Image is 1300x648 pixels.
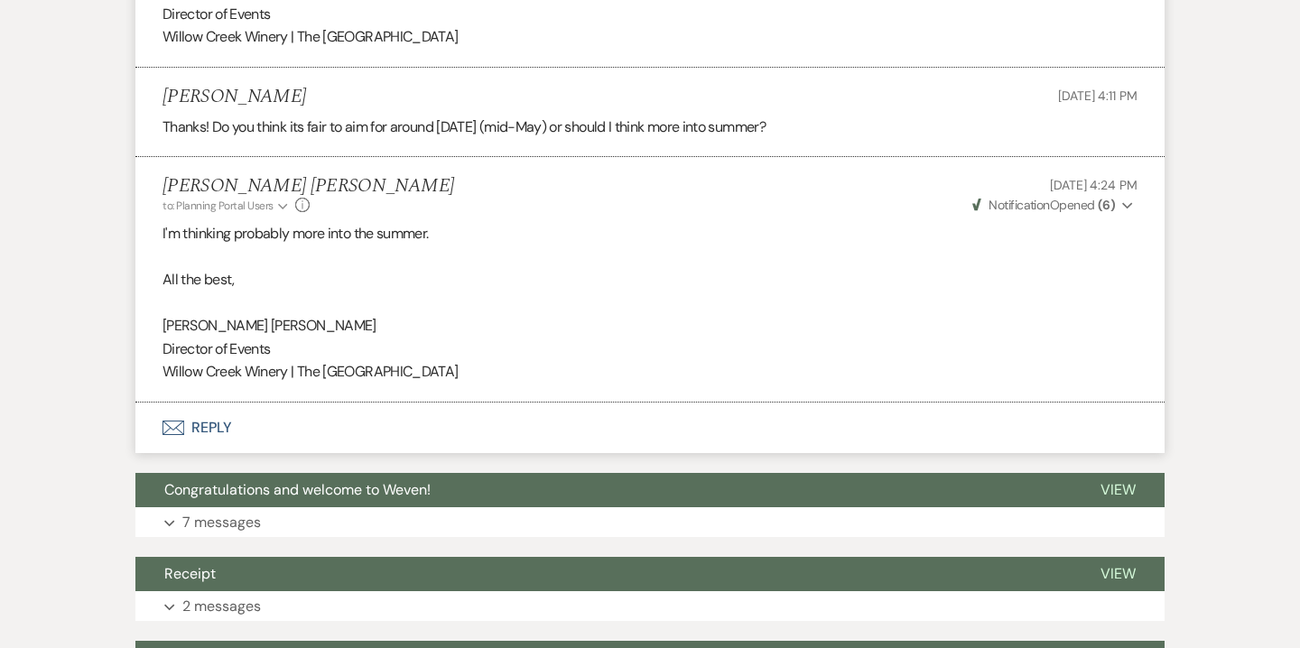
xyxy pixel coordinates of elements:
button: NotificationOpened (6) [970,196,1137,215]
button: Reply [135,403,1165,453]
button: View [1072,473,1165,507]
span: [DATE] 4:24 PM [1050,177,1137,193]
p: [PERSON_NAME] [PERSON_NAME] [162,314,1137,338]
p: All the best, [162,268,1137,292]
span: to: Planning Portal Users [162,199,274,213]
button: View [1072,557,1165,591]
p: 2 messages [182,595,261,618]
p: Director of Events [162,3,1137,26]
span: Congratulations and welcome to Weven! [164,480,431,499]
p: Willow Creek Winery | The [GEOGRAPHIC_DATA] [162,360,1137,384]
p: Director of Events [162,338,1137,361]
p: 7 messages [182,511,261,534]
p: Thanks! Do you think its fair to aim for around [DATE] (mid-May) or should I think more into summer? [162,116,1137,139]
button: Congratulations and welcome to Weven! [135,473,1072,507]
button: 7 messages [135,507,1165,538]
span: View [1100,564,1136,583]
button: to: Planning Portal Users [162,198,291,214]
span: [DATE] 4:11 PM [1058,88,1137,104]
span: View [1100,480,1136,499]
p: I'm thinking probably more into the summer. [162,222,1137,245]
span: Opened [972,197,1115,213]
button: 2 messages [135,591,1165,622]
button: Receipt [135,557,1072,591]
h5: [PERSON_NAME] [PERSON_NAME] [162,175,454,198]
h5: [PERSON_NAME] [162,86,306,108]
span: Receipt [164,564,216,583]
p: Willow Creek Winery | The [GEOGRAPHIC_DATA] [162,25,1137,49]
span: Notification [989,197,1049,213]
strong: ( 6 ) [1098,197,1115,213]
